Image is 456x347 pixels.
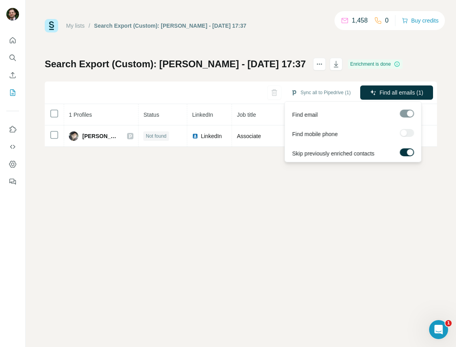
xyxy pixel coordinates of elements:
span: Skip previously enriched contacts [292,150,374,157]
span: 1 Profiles [69,112,92,118]
span: Find email [292,111,318,119]
span: Job title [237,112,256,118]
button: Sync all to Pipedrive (1) [285,87,356,99]
a: My lists [66,23,85,29]
p: 1,458 [352,16,368,25]
span: Find mobile phone [292,130,338,138]
button: Use Surfe API [6,140,19,154]
span: LinkedIn [201,132,222,140]
span: Not found [146,133,166,140]
span: [PERSON_NAME] [82,132,119,140]
span: Status [143,112,159,118]
img: LinkedIn logo [192,133,198,139]
button: Use Surfe on LinkedIn [6,122,19,137]
img: Avatar [69,131,78,141]
button: actions [313,58,326,70]
span: 1 [445,320,452,326]
button: Buy credits [402,15,439,26]
button: Search [6,51,19,65]
h1: Search Export (Custom): [PERSON_NAME] - [DATE] 17:37 [45,58,306,70]
button: Feedback [6,174,19,189]
img: Surfe Logo [45,19,58,32]
span: LinkedIn [192,112,213,118]
img: Avatar [6,8,19,21]
button: My lists [6,85,19,100]
p: 0 [385,16,389,25]
button: Quick start [6,33,19,47]
button: Enrich CSV [6,68,19,82]
iframe: Intercom live chat [429,320,448,339]
div: Enrichment is done [348,59,403,69]
li: / [89,22,90,30]
button: Dashboard [6,157,19,171]
span: Associate [237,133,261,139]
div: Search Export (Custom): [PERSON_NAME] - [DATE] 17:37 [94,22,247,30]
button: Find all emails (1) [360,85,433,100]
span: Find all emails (1) [380,89,423,97]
